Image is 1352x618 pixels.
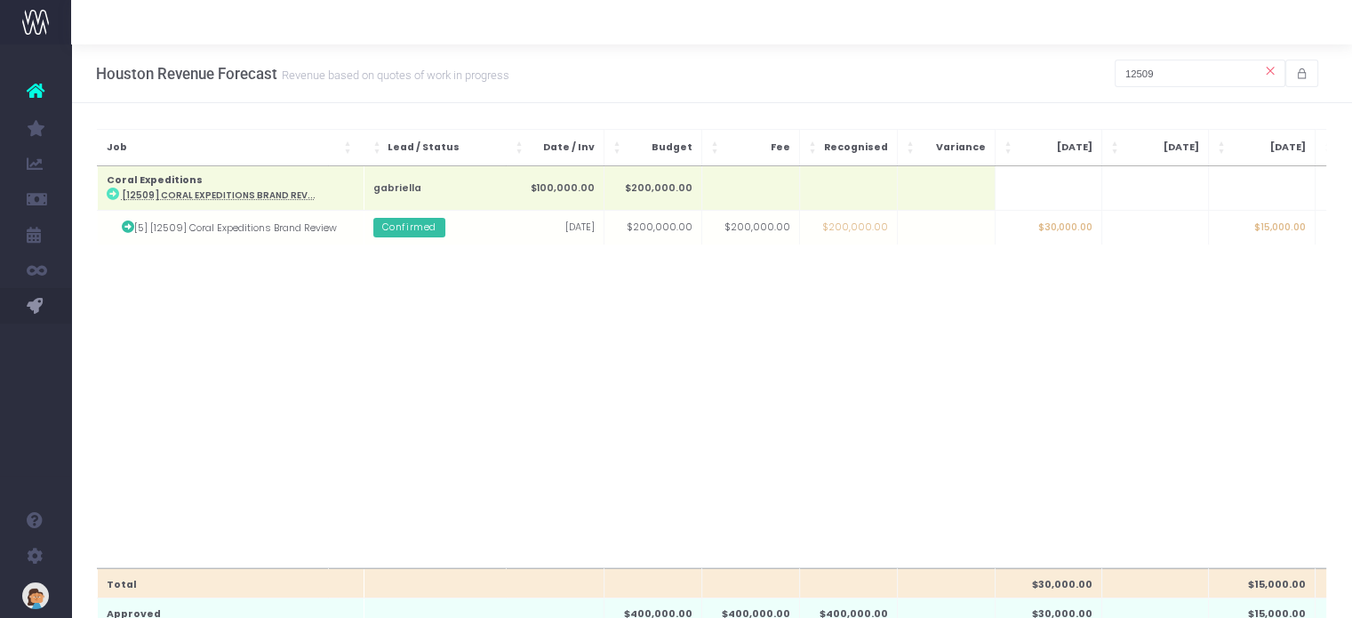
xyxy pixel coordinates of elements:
span: Sep 25: Activate to sort [1218,139,1228,157]
span: Variance: Activate to sort [907,139,917,157]
span: Variance [921,140,986,155]
img: images/default_profile_image.png [22,582,49,609]
span: Fee: Activate to sort [711,139,722,157]
h3: Houston Revenue Forecast [96,65,509,83]
span: Budget: Activate to sort [613,139,624,157]
abbr: [12509] Coral Expeditions Brand Review [121,189,315,201]
td: [5] [12509] Coral Expeditions Brand Review [97,211,364,245]
span: Date / Inv: Activate to sort [516,139,526,157]
td: $200,000.00 [604,211,701,245]
span: [DATE] [1125,140,1199,155]
span: Recognised [823,140,888,155]
span: [DATE] [1232,140,1306,155]
small: Revenue based on quotes of work in progress [277,65,509,83]
td: $200,000.00 [604,166,701,211]
td: $200,000.00 [799,211,897,245]
span: Job: Activate to sort [343,139,354,157]
span: [DATE] [1019,140,1092,155]
td: $30,000.00 [995,211,1101,245]
span: Budget [628,140,692,155]
span: Fee [725,140,790,155]
span: Aug 25: Activate to sort [1111,139,1122,157]
td: $15,000.00 [1208,211,1315,245]
span: Confirmed [372,218,444,237]
input: Search... [1115,60,1285,87]
td: [DATE] [506,211,604,245]
td: $200,000.00 [701,211,799,245]
span: Job [106,140,340,155]
th: $30,000.00 [995,568,1101,598]
td: gabriella [364,166,541,211]
th: $15,000.00 [1208,568,1315,598]
span: Recognised: Activate to sort [809,139,820,157]
strong: Coral Expeditions [106,173,202,187]
span: Date / Inv [530,140,595,155]
span: Lead / Status [387,140,532,155]
td: $100,000.00 [506,166,604,211]
span: Jul 25: Activate to sort [1004,139,1015,157]
span: Lead / Status: Activate to sort [372,139,383,157]
span: Total [106,578,354,592]
span: Oct 25: Activate to sort [1324,139,1335,157]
